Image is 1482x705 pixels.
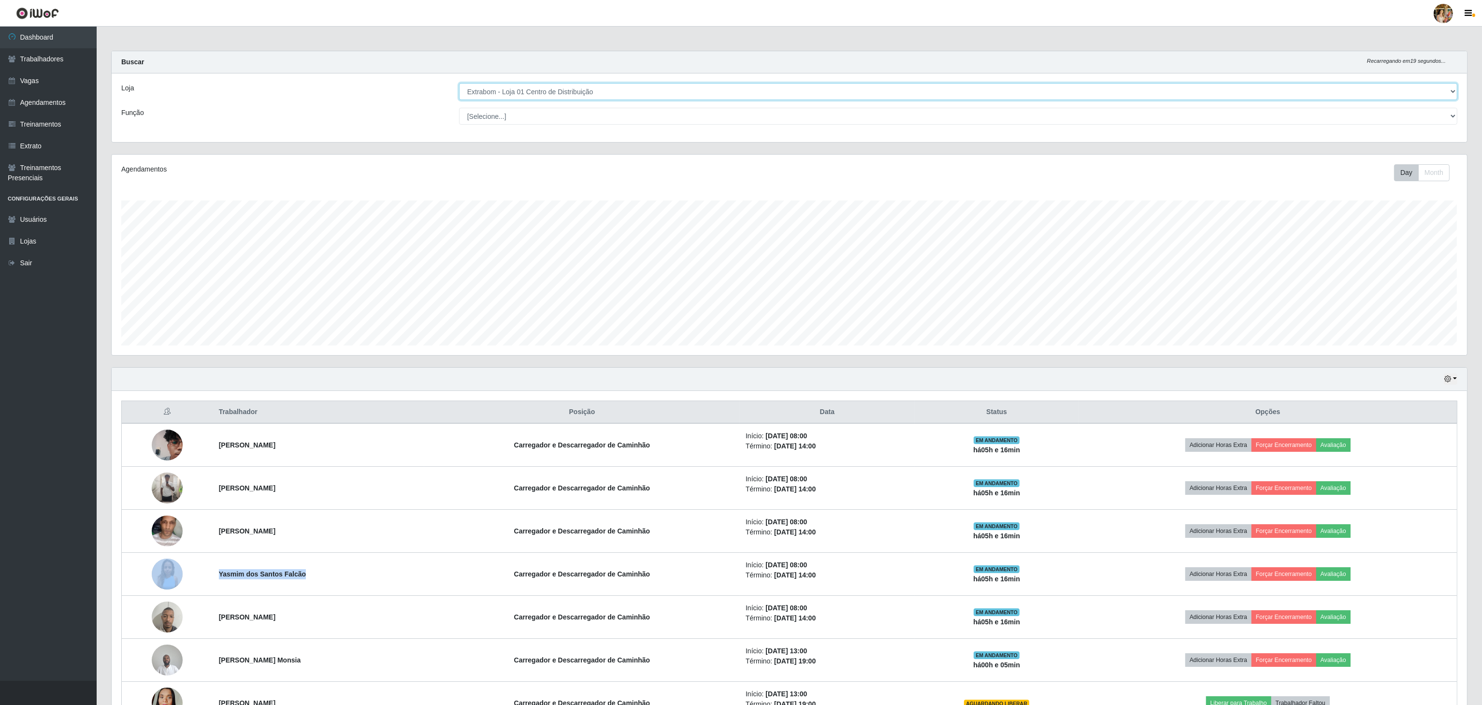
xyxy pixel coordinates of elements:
span: EM ANDAMENTO [974,608,1020,616]
img: 1751205248263.jpeg [152,559,183,590]
time: [DATE] 13:00 [765,647,807,655]
button: Day [1394,164,1419,181]
strong: Carregador e Descarregador de Caminhão [514,484,650,492]
button: Forçar Encerramento [1252,567,1316,581]
button: Adicionar Horas Extra [1185,653,1252,667]
li: Início: [746,603,909,613]
time: [DATE] 14:00 [774,614,816,622]
time: [DATE] 19:00 [774,657,816,665]
strong: Carregador e Descarregador de Caminhão [514,570,650,578]
time: [DATE] 14:00 [774,485,816,493]
button: Avaliação [1316,653,1351,667]
strong: [PERSON_NAME] [219,484,275,492]
li: Término: [746,570,909,580]
strong: Carregador e Descarregador de Caminhão [514,441,650,449]
li: Início: [746,646,909,656]
li: Início: [746,474,909,484]
time: [DATE] 08:00 [765,432,807,440]
time: [DATE] 14:00 [774,528,816,536]
img: 1754024702641.jpeg [152,596,183,637]
strong: Carregador e Descarregador de Caminhão [514,656,650,664]
button: Avaliação [1316,438,1351,452]
th: Opções [1079,401,1457,424]
time: [DATE] 08:00 [765,561,807,569]
time: [DATE] 08:00 [765,518,807,526]
strong: há 05 h e 16 min [973,446,1020,454]
strong: [PERSON_NAME] Monsia [219,656,301,664]
strong: Buscar [121,58,144,66]
button: Forçar Encerramento [1252,610,1316,624]
button: Avaliação [1316,481,1351,495]
th: Data [740,401,915,424]
li: Início: [746,517,909,527]
strong: [PERSON_NAME] [219,613,275,621]
img: 1746651422933.jpeg [152,424,183,466]
div: Toolbar with button groups [1394,164,1457,181]
li: Início: [746,431,909,441]
strong: há 05 h e 16 min [973,618,1020,626]
span: EM ANDAMENTO [974,479,1020,487]
time: [DATE] 08:00 [765,475,807,483]
label: Loja [121,83,134,93]
img: 1749255335293.jpeg [152,506,183,556]
strong: há 05 h e 16 min [973,532,1020,540]
li: Término: [746,441,909,451]
img: CoreUI Logo [16,7,59,19]
div: Agendamentos [121,164,670,174]
div: First group [1394,164,1450,181]
button: Month [1418,164,1450,181]
button: Forçar Encerramento [1252,438,1316,452]
button: Adicionar Horas Extra [1185,481,1252,495]
time: [DATE] 13:00 [765,690,807,698]
li: Início: [746,560,909,570]
li: Início: [746,689,909,699]
th: Posição [424,401,740,424]
button: Forçar Encerramento [1252,653,1316,667]
strong: há 05 h e 16 min [973,575,1020,583]
time: [DATE] 14:00 [774,442,816,450]
strong: Carregador e Descarregador de Caminhão [514,527,650,535]
i: Recarregando em 19 segundos... [1367,58,1446,64]
button: Adicionar Horas Extra [1185,610,1252,624]
button: Adicionar Horas Extra [1185,567,1252,581]
label: Função [121,108,144,118]
button: Adicionar Horas Extra [1185,438,1252,452]
strong: há 00 h e 05 min [973,661,1020,669]
time: [DATE] 08:00 [765,604,807,612]
img: 1746814061107.jpeg [152,473,183,504]
th: Status [915,401,1079,424]
li: Término: [746,613,909,623]
strong: [PERSON_NAME] [219,441,275,449]
span: EM ANDAMENTO [974,522,1020,530]
li: Término: [746,484,909,494]
th: Trabalhador [213,401,424,424]
span: EM ANDAMENTO [974,651,1020,659]
time: [DATE] 14:00 [774,571,816,579]
span: EM ANDAMENTO [974,565,1020,573]
li: Término: [746,656,909,666]
button: Forçar Encerramento [1252,481,1316,495]
button: Avaliação [1316,567,1351,581]
button: Adicionar Horas Extra [1185,524,1252,538]
strong: Yasmim dos Santos Falcão [219,570,306,578]
li: Término: [746,527,909,537]
img: 1746211066913.jpeg [152,639,183,680]
strong: [PERSON_NAME] [219,527,275,535]
strong: há 05 h e 16 min [973,489,1020,497]
button: Forçar Encerramento [1252,524,1316,538]
button: Avaliação [1316,524,1351,538]
strong: Carregador e Descarregador de Caminhão [514,613,650,621]
button: Avaliação [1316,610,1351,624]
span: EM ANDAMENTO [974,436,1020,444]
